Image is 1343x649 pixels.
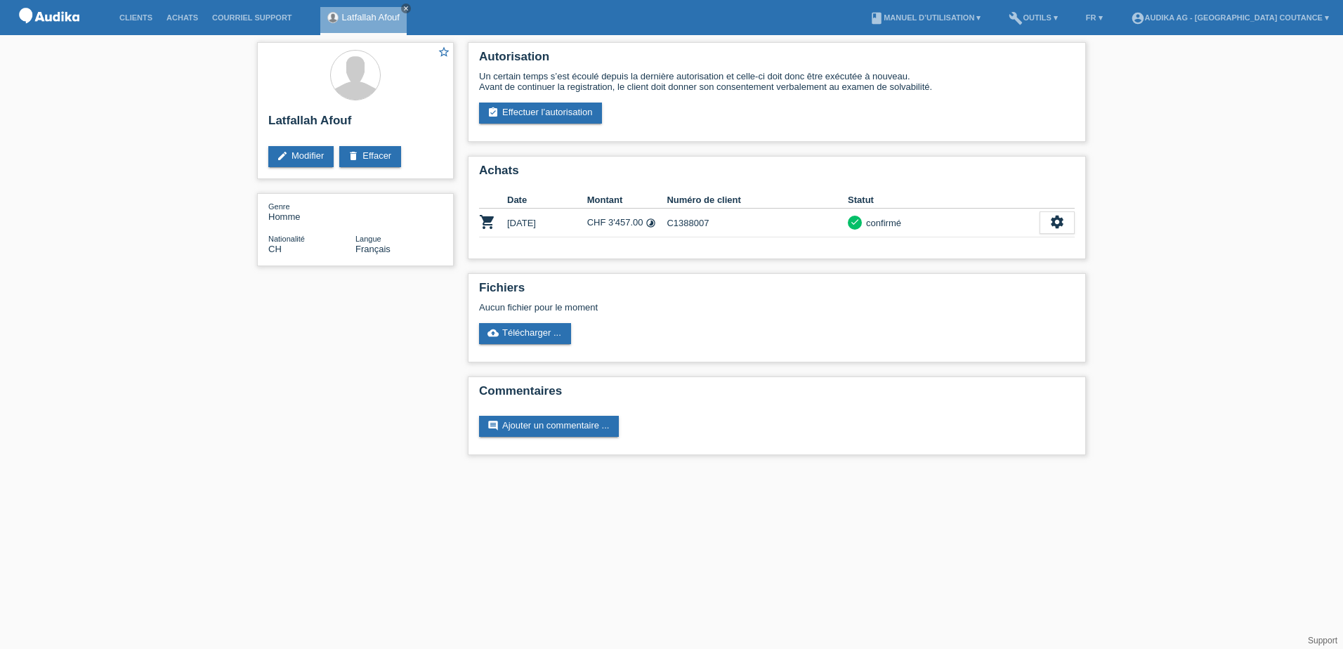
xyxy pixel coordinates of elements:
[870,11,884,25] i: book
[1124,13,1336,22] a: account_circleAudika AG - [GEOGRAPHIC_DATA] Coutance ▾
[667,192,848,209] th: Numéro de client
[479,164,1075,185] h2: Achats
[479,384,1075,405] h2: Commentaires
[402,5,410,12] i: close
[1308,636,1337,645] a: Support
[268,146,334,167] a: editModifier
[862,216,901,230] div: confirmé
[268,114,443,135] h2: Latfallah Afouf
[159,13,205,22] a: Achats
[268,202,290,211] span: Genre
[646,218,656,228] i: 24 versements
[339,146,401,167] a: deleteEffacer
[479,71,1075,92] div: Un certain temps s’est écoulé depuis la dernière autorisation et celle-ci doit donc être exécutée...
[1002,13,1064,22] a: buildOutils ▾
[587,192,667,209] th: Montant
[479,50,1075,71] h2: Autorisation
[268,201,355,222] div: Homme
[112,13,159,22] a: Clients
[268,244,282,254] span: Suisse
[277,150,288,162] i: edit
[487,420,499,431] i: comment
[863,13,988,22] a: bookManuel d’utilisation ▾
[479,214,496,230] i: POSP00010469
[205,13,299,22] a: Courriel Support
[479,103,602,124] a: assignment_turned_inEffectuer l’autorisation
[487,107,499,118] i: assignment_turned_in
[848,192,1040,209] th: Statut
[268,235,305,243] span: Nationalité
[355,235,381,243] span: Langue
[1009,11,1023,25] i: build
[1131,11,1145,25] i: account_circle
[479,302,908,313] div: Aucun fichier pour le moment
[850,217,860,227] i: check
[1079,13,1110,22] a: FR ▾
[438,46,450,60] a: star_border
[587,209,667,237] td: CHF 3'457.00
[348,150,359,162] i: delete
[1049,214,1065,230] i: settings
[14,27,84,38] a: POS — MF Group
[438,46,450,58] i: star_border
[507,209,587,237] td: [DATE]
[355,244,391,254] span: Français
[507,192,587,209] th: Date
[487,327,499,339] i: cloud_upload
[667,209,848,237] td: C1388007
[479,281,1075,302] h2: Fichiers
[479,323,571,344] a: cloud_uploadTélécharger ...
[401,4,411,13] a: close
[479,416,619,437] a: commentAjouter un commentaire ...
[342,12,400,22] a: Latfallah Afouf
